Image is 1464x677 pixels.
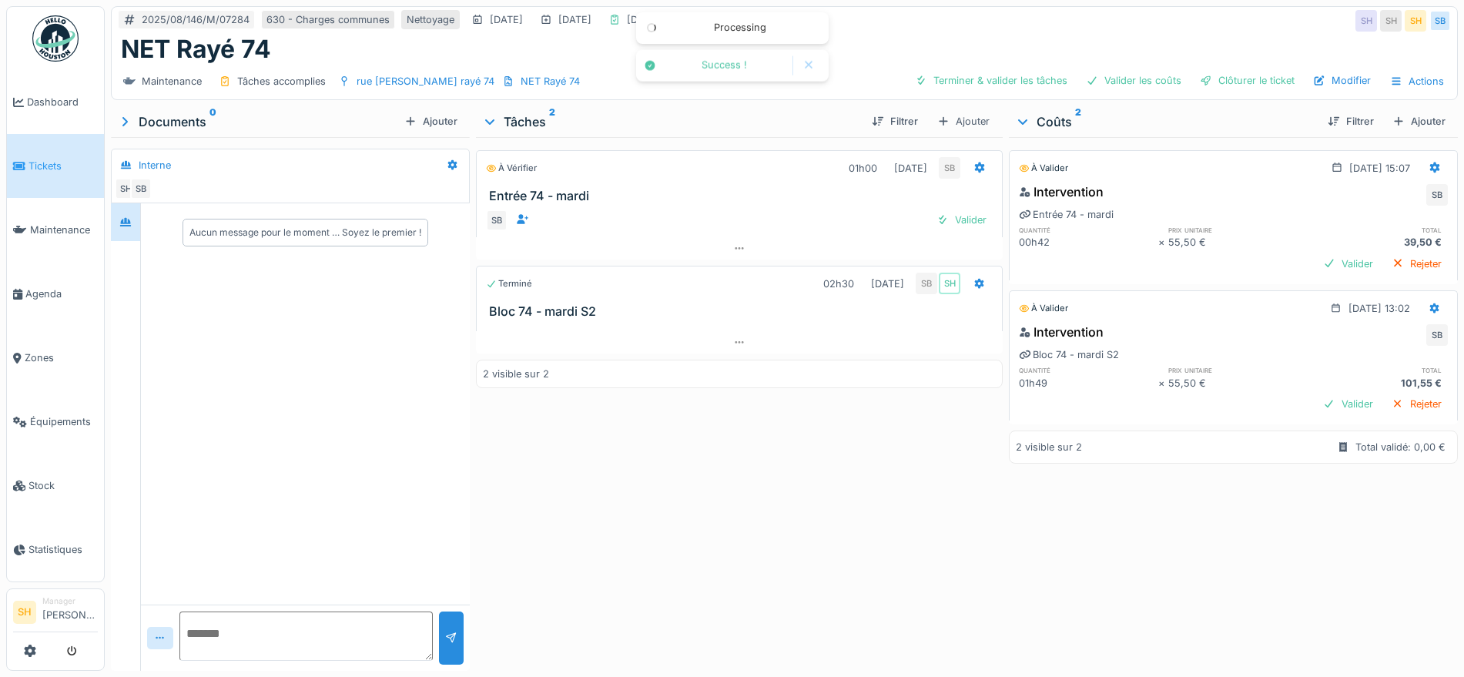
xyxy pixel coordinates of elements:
div: 2 visible sur 2 [1016,440,1082,454]
div: SH [1380,10,1402,32]
div: Success ! [664,59,785,72]
div: rue [PERSON_NAME] rayé 74 [357,74,494,89]
div: Manager [42,595,98,607]
div: Rejeter [1385,253,1448,274]
div: Ajouter [930,110,997,132]
div: SB [1426,184,1448,206]
div: Actions [1383,70,1451,92]
div: Ajouter [1386,111,1452,132]
div: 2 visible sur 2 [483,367,549,381]
sup: 0 [209,112,216,131]
div: Valider les coûts [1080,70,1188,91]
div: 00h42 [1019,235,1158,250]
div: Intervention [1019,323,1104,341]
div: SB [916,273,937,294]
span: Tickets [28,159,98,173]
div: 02h30 [823,276,854,291]
a: Stock [7,454,104,518]
div: 55,50 € [1168,376,1308,390]
li: SH [13,601,36,624]
div: SH [115,178,136,199]
div: [DATE] [558,12,591,27]
a: SH Manager[PERSON_NAME] [13,595,98,632]
div: Processing [667,22,813,35]
span: Maintenance [30,223,98,237]
div: [DATE] [894,161,927,176]
div: Clôturer le ticket [1194,70,1301,91]
h6: prix unitaire [1168,225,1308,235]
h1: NET Rayé 74 [121,35,271,64]
div: Valider [1317,394,1379,414]
span: Équipements [30,414,98,429]
div: [DATE] 15:07 [1349,161,1410,176]
a: Maintenance [7,198,104,262]
div: Rejeter [1385,394,1448,414]
div: NET Rayé 74 [521,74,580,89]
div: SB [130,178,152,199]
span: Statistiques [28,542,98,557]
div: × [1158,235,1168,250]
a: Dashboard [7,70,104,134]
div: [DATE] [627,12,660,27]
div: 101,55 € [1308,376,1448,390]
div: 55,50 € [1168,235,1308,250]
div: Total validé: 0,00 € [1355,440,1446,454]
div: 2025/08/146/M/07284 [142,12,250,27]
div: À vérifier [486,162,537,175]
h3: Bloc 74 - mardi S2 [489,304,996,319]
img: Badge_color-CXgf-gQk.svg [32,15,79,62]
a: Zones [7,326,104,390]
div: 01h00 [849,161,877,176]
div: SB [486,209,508,231]
div: [DATE] 13:02 [1348,301,1410,316]
div: Maintenance [142,74,202,89]
div: 39,50 € [1308,235,1448,250]
span: Dashboard [27,95,98,109]
div: Ajouter [398,111,464,132]
a: Statistiques [7,518,104,581]
div: Bloc 74 - mardi S2 [1019,347,1119,362]
div: À valider [1019,162,1068,175]
span: Zones [25,350,98,365]
div: Interne [139,158,171,173]
a: Agenda [7,262,104,326]
span: Stock [28,478,98,493]
div: [DATE] [490,12,523,27]
div: SB [939,157,960,179]
div: À valider [1019,302,1068,315]
a: Tickets [7,134,104,198]
sup: 2 [1075,112,1081,131]
div: Filtrer [1322,111,1380,132]
div: 630 - Charges communes [266,12,390,27]
div: Tâches [482,112,859,131]
div: SH [1405,10,1426,32]
div: SB [1426,324,1448,346]
div: Intervention [1019,183,1104,201]
a: Équipements [7,390,104,454]
div: Entrée 74 - mardi [1019,207,1114,222]
div: SH [1355,10,1377,32]
h6: quantité [1019,225,1158,235]
div: 01h49 [1019,376,1158,390]
div: Modifier [1307,70,1377,91]
h3: Entrée 74 - mardi [489,189,996,203]
h6: total [1308,225,1448,235]
sup: 2 [549,112,555,131]
div: Tâches accomplies [237,74,326,89]
div: Documents [117,112,398,131]
div: Valider [930,209,993,230]
div: SH [939,273,960,294]
h6: prix unitaire [1168,365,1308,375]
div: [DATE] [871,276,904,291]
div: SB [1429,10,1451,32]
h6: quantité [1019,365,1158,375]
div: Filtrer [866,111,924,132]
div: Coûts [1015,112,1315,131]
div: Valider [1317,253,1379,274]
h6: total [1308,365,1448,375]
div: Terminé [486,277,532,290]
div: Aucun message pour le moment … Soyez le premier ! [189,226,421,240]
div: Nettoyage [407,12,454,27]
li: [PERSON_NAME] [42,595,98,628]
div: × [1158,376,1168,390]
